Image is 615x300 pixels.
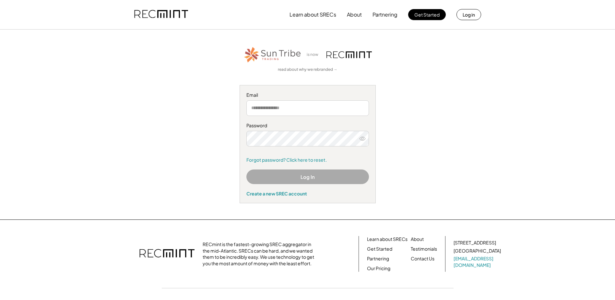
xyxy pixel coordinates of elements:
a: Learn about SRECs [367,236,408,243]
a: Forgot password? Click here to reset. [246,157,369,163]
a: About [411,236,424,243]
a: Get Started [367,246,392,252]
a: Partnering [367,256,389,262]
img: STT_Horizontal_Logo%2B-%2BColor.png [243,46,302,64]
a: Our Pricing [367,265,390,272]
a: [EMAIL_ADDRESS][DOMAIN_NAME] [454,256,502,268]
img: recmint-logotype%403x.png [134,4,188,26]
a: Contact Us [411,256,434,262]
button: Log In [246,169,369,184]
button: Log in [456,9,481,20]
div: is now [305,52,323,57]
div: [STREET_ADDRESS] [454,240,496,246]
a: Testimonials [411,246,437,252]
div: [GEOGRAPHIC_DATA] [454,248,501,254]
button: Partnering [373,8,397,21]
div: RECmint is the fastest-growing SREC aggregator in the mid-Atlantic. SRECs can be hard, and we wan... [203,241,318,267]
button: About [347,8,362,21]
img: recmint-logotype%403x.png [326,51,372,58]
img: recmint-logotype%403x.png [139,243,195,265]
div: Email [246,92,369,98]
button: Learn about SRECs [290,8,336,21]
button: Get Started [408,9,446,20]
div: Create a new SREC account [246,191,369,196]
div: Password [246,122,369,129]
a: read about why we rebranded → [278,67,337,72]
